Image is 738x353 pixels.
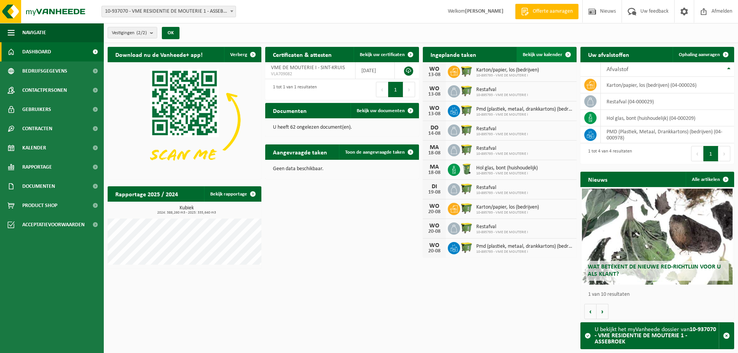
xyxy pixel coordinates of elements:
[427,105,442,111] div: WO
[531,8,575,15] span: Offerte aanvragen
[517,47,576,62] a: Bekijk uw kalender
[476,191,528,196] span: 10-895793 - VME DE MOUTERIE I
[691,146,703,161] button: Previous
[22,81,67,100] span: Contactpersonen
[273,166,411,172] p: Geen data beschikbaar.
[22,177,55,196] span: Documenten
[427,249,442,254] div: 20-08
[22,23,46,42] span: Navigatie
[703,146,718,161] button: 1
[427,184,442,190] div: DI
[427,66,442,72] div: WO
[111,211,261,215] span: 2024: 388,260 m3 - 2025: 335,640 m3
[360,52,405,57] span: Bekijk uw certificaten
[427,72,442,78] div: 13-08
[476,113,573,117] span: 10-895793 - VME DE MOUTERIE I
[204,186,261,202] a: Bekijk rapportage
[476,210,539,215] span: 10-895793 - VME DE MOUTERIE I
[271,65,345,71] span: VME DE MOUTERIE I - SINT-KRUIS
[423,47,484,62] h2: Ingeplande taken
[476,171,538,176] span: 10-895793 - VME DE MOUTERIE I
[230,52,247,57] span: Verberg
[580,47,637,62] h2: Uw afvalstoffen
[269,81,317,98] div: 1 tot 1 van 1 resultaten
[427,203,442,209] div: WO
[111,206,261,215] h3: Kubiek
[22,215,85,234] span: Acceptatievoorwaarden
[22,119,52,138] span: Contracten
[102,6,236,17] span: 10-937070 - VME RESIDENTIE DE MOUTERIE 1 - ASSEBROEK
[460,221,473,234] img: WB-1100-HPE-GN-50
[588,292,730,297] p: 1 van 10 resultaten
[460,65,473,78] img: WB-1100-HPE-GN-50
[339,144,418,160] a: Toon de aangevraagde taken
[601,93,734,110] td: restafval (04-000029)
[460,123,473,136] img: WB-1100-HPE-GN-50
[265,144,335,159] h2: Aangevraagde taken
[427,92,442,97] div: 13-08
[523,52,562,57] span: Bekijk uw kalender
[601,110,734,126] td: hol glas, bont (huishoudelijk) (04-000209)
[427,170,442,176] div: 18-08
[224,47,261,62] button: Verberg
[108,62,261,177] img: Download de VHEPlus App
[265,47,339,62] h2: Certificaten & attesten
[22,138,46,157] span: Kalender
[476,87,528,93] span: Restafval
[476,106,573,113] span: Pmd (plastiek, metaal, drankkartons) (bedrijven)
[354,47,418,62] a: Bekijk uw certificaten
[427,151,442,156] div: 18-08
[584,304,597,319] button: Vorige
[673,47,733,62] a: Ophaling aanvragen
[162,27,180,39] button: OK
[427,223,442,229] div: WO
[476,204,539,210] span: Karton/papier, los (bedrijven)
[597,304,608,319] button: Volgende
[476,126,528,132] span: Restafval
[476,73,539,78] span: 10-895793 - VME DE MOUTERIE I
[351,103,418,118] a: Bekijk uw documenten
[388,82,403,97] button: 1
[376,82,388,97] button: Previous
[427,125,442,131] div: DO
[476,244,573,250] span: Pmd (plastiek, metaal, drankkartons) (bedrijven)
[427,229,442,234] div: 20-08
[427,164,442,170] div: MA
[460,104,473,117] img: WB-1100-HPE-GN-50
[22,196,57,215] span: Product Shop
[476,250,573,254] span: 10-895793 - VME DE MOUTERIE I
[601,126,734,143] td: PMD (Plastiek, Metaal, Drankkartons) (bedrijven) (04-000978)
[108,47,210,62] h2: Download nu de Vanheede+ app!
[427,131,442,136] div: 14-08
[476,93,528,98] span: 10-895793 - VME DE MOUTERIE I
[476,185,528,191] span: Restafval
[515,4,578,19] a: Offerte aanvragen
[357,108,405,113] span: Bekijk uw documenten
[476,230,528,235] span: 10-895793 - VME DE MOUTERIE I
[679,52,720,57] span: Ophaling aanvragen
[686,172,733,187] a: Alle artikelen
[403,82,415,97] button: Next
[427,209,442,215] div: 20-08
[108,27,157,38] button: Vestigingen(2/2)
[607,66,628,73] span: Afvalstof
[345,150,405,155] span: Toon de aangevraagde taken
[22,157,52,177] span: Rapportage
[476,67,539,73] span: Karton/papier, los (bedrijven)
[476,152,528,156] span: 10-895793 - VME DE MOUTERIE I
[427,86,442,92] div: WO
[136,30,147,35] count: (2/2)
[718,146,730,161] button: Next
[460,84,473,97] img: WB-1100-HPE-GN-50
[588,264,721,277] span: Wat betekent de nieuwe RED-richtlijn voor u als klant?
[427,111,442,117] div: 13-08
[112,27,147,39] span: Vestigingen
[265,103,314,118] h2: Documenten
[460,241,473,254] img: WB-1100-HPE-GN-50
[460,182,473,195] img: WB-1100-HPE-GN-50
[476,224,528,230] span: Restafval
[22,100,51,119] span: Gebruikers
[273,125,411,130] p: U heeft 62 ongelezen document(en).
[465,8,504,14] strong: [PERSON_NAME]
